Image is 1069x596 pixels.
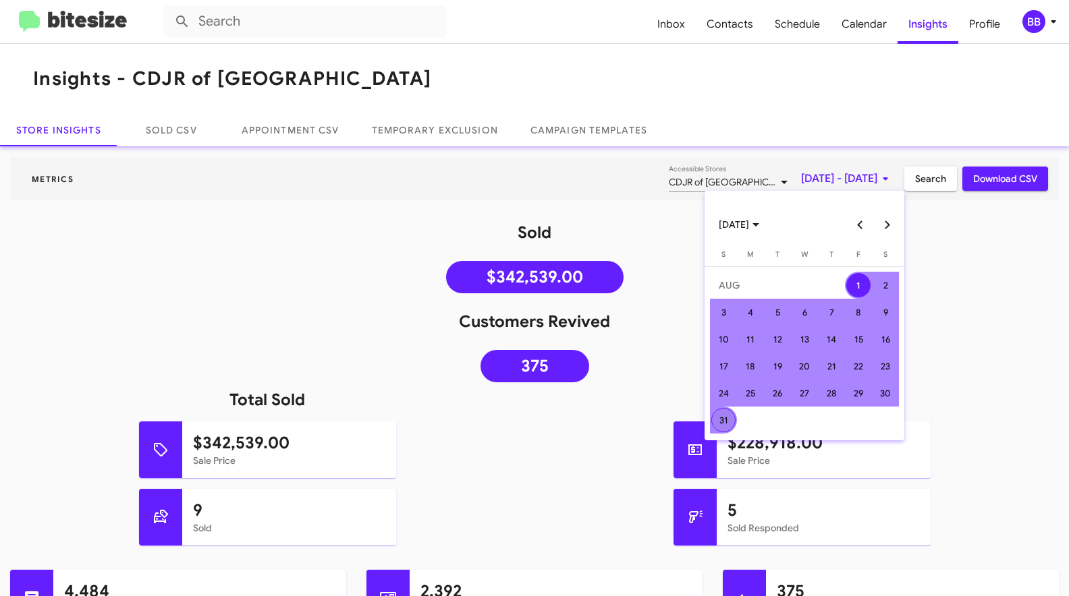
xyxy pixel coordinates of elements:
[737,299,764,326] td: August 4, 2025
[738,381,763,405] div: 25
[846,381,871,405] div: 29
[819,327,844,351] div: 14
[873,327,898,351] div: 16
[845,353,872,380] td: August 22, 2025
[711,408,736,432] div: 31
[872,247,899,266] th: Saturday
[791,247,818,266] th: Wednesday
[873,300,898,324] div: 9
[846,327,871,351] div: 15
[764,326,791,353] td: August 12, 2025
[711,354,736,378] div: 17
[737,380,764,407] td: August 25, 2025
[819,354,844,378] div: 21
[818,380,845,407] td: August 28, 2025
[818,299,845,326] td: August 7, 2025
[710,353,737,380] td: August 17, 2025
[872,380,899,407] td: August 30, 2025
[792,354,817,378] div: 20
[791,299,818,326] td: August 6, 2025
[873,354,898,378] div: 23
[791,380,818,407] td: August 27, 2025
[818,247,845,266] th: Thursday
[792,327,817,351] div: 13
[738,354,763,378] div: 18
[792,300,817,324] div: 6
[710,407,737,434] td: August 31, 2025
[818,353,845,380] td: August 21, 2025
[845,247,872,266] th: Friday
[737,247,764,266] th: Monday
[738,327,763,351] div: 11
[846,273,871,297] div: 1
[874,211,901,238] button: Next month
[765,354,790,378] div: 19
[765,381,790,405] div: 26
[845,326,872,353] td: August 15, 2025
[719,212,759,237] span: [DATE]
[711,300,736,324] div: 3
[710,247,737,266] th: Sunday
[710,299,737,326] td: August 3, 2025
[710,380,737,407] td: August 24, 2025
[765,300,790,324] div: 5
[819,300,844,324] div: 7
[846,300,871,324] div: 8
[711,381,736,405] div: 24
[764,247,791,266] th: Tuesday
[708,211,770,238] button: Choose month and year
[845,299,872,326] td: August 8, 2025
[872,326,899,353] td: August 16, 2025
[872,353,899,380] td: August 23, 2025
[819,381,844,405] div: 28
[818,326,845,353] td: August 14, 2025
[847,211,874,238] button: Previous month
[710,272,845,299] td: AUG
[791,353,818,380] td: August 20, 2025
[873,273,898,297] div: 2
[710,326,737,353] td: August 10, 2025
[764,380,791,407] td: August 26, 2025
[872,272,899,299] td: August 2, 2025
[737,326,764,353] td: August 11, 2025
[791,326,818,353] td: August 13, 2025
[792,381,817,405] div: 27
[872,299,899,326] td: August 9, 2025
[845,272,872,299] td: August 1, 2025
[846,354,871,378] div: 22
[764,353,791,380] td: August 19, 2025
[737,353,764,380] td: August 18, 2025
[738,300,763,324] div: 4
[845,380,872,407] td: August 29, 2025
[765,327,790,351] div: 12
[873,381,898,405] div: 30
[711,327,736,351] div: 10
[764,299,791,326] td: August 5, 2025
